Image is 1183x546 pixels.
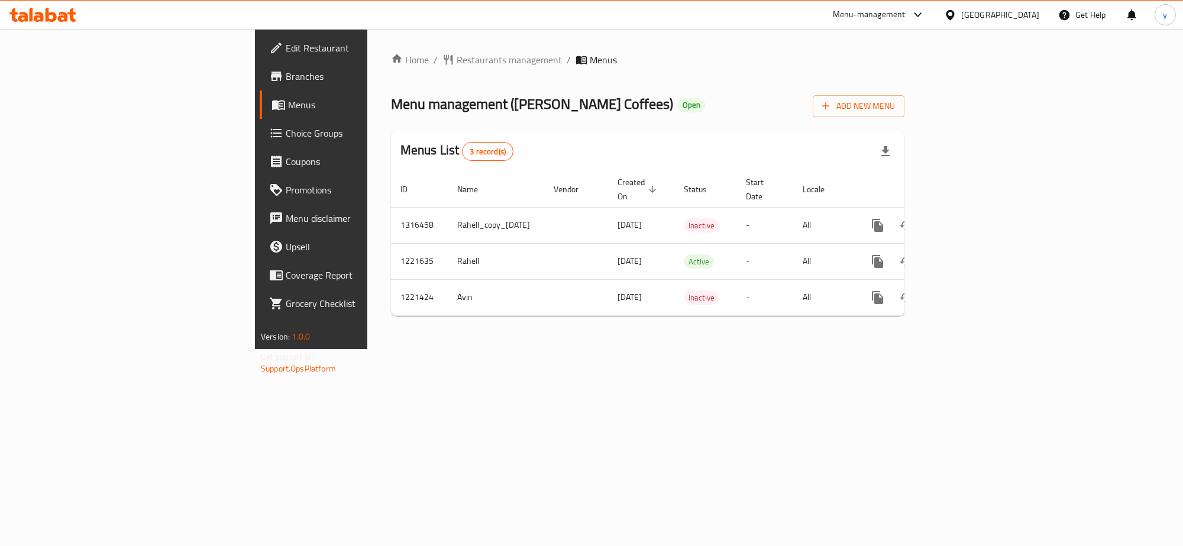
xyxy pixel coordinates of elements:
span: Active [684,255,714,269]
button: more [864,283,892,312]
span: Upsell [286,240,443,254]
span: Version: [261,329,290,344]
span: Menus [590,53,617,67]
a: Edit Restaurant [260,34,452,62]
span: Get support on: [261,349,315,364]
span: Restaurants management [457,53,562,67]
span: y [1163,8,1167,21]
td: Rahell [448,243,544,279]
span: [DATE] [618,217,642,232]
div: Total records count [462,142,513,161]
a: Upsell [260,232,452,261]
a: Support.OpsPlatform [261,361,336,376]
td: All [793,243,854,279]
span: 3 record(s) [463,146,513,157]
span: Coverage Report [286,268,443,282]
span: Vendor [554,182,594,196]
div: Menu-management [833,8,906,22]
a: Promotions [260,176,452,204]
button: more [864,211,892,240]
span: Menus [288,98,443,112]
button: Change Status [892,211,920,240]
span: Open [678,100,705,110]
div: Open [678,98,705,112]
td: All [793,207,854,243]
span: ID [400,182,423,196]
span: Inactive [684,291,719,305]
button: more [864,247,892,276]
button: Change Status [892,247,920,276]
a: Branches [260,62,452,91]
td: - [736,207,793,243]
span: [DATE] [618,253,642,269]
span: Choice Groups [286,126,443,140]
a: Restaurants management [442,53,562,67]
span: Inactive [684,219,719,232]
div: [GEOGRAPHIC_DATA] [961,8,1039,21]
span: Name [457,182,493,196]
a: Menus [260,91,452,119]
span: Locale [803,182,840,196]
span: 1.0.0 [292,329,310,344]
span: Grocery Checklist [286,296,443,311]
th: Actions [854,172,987,208]
nav: breadcrumb [391,53,904,67]
span: Add New Menu [822,99,895,114]
button: Add New Menu [813,95,904,117]
a: Grocery Checklist [260,289,452,318]
table: enhanced table [391,172,987,316]
span: Created On [618,175,660,203]
td: Rahell_copy_[DATE] [448,207,544,243]
span: Status [684,182,722,196]
td: All [793,279,854,315]
a: Coverage Report [260,261,452,289]
span: Menu management ( [PERSON_NAME] Coffees ) [391,91,673,117]
h2: Menus List [400,141,513,161]
td: - [736,243,793,279]
a: Coupons [260,147,452,176]
span: Coupons [286,154,443,169]
a: Choice Groups [260,119,452,147]
a: Menu disclaimer [260,204,452,232]
button: Change Status [892,283,920,312]
span: Edit Restaurant [286,41,443,55]
span: Menu disclaimer [286,211,443,225]
div: Active [684,254,714,269]
span: Promotions [286,183,443,197]
li: / [567,53,571,67]
div: Inactive [684,218,719,232]
span: Start Date [746,175,779,203]
span: Branches [286,69,443,83]
span: [DATE] [618,289,642,305]
div: Inactive [684,290,719,305]
td: Avin [448,279,544,315]
div: Export file [871,137,900,166]
td: - [736,279,793,315]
